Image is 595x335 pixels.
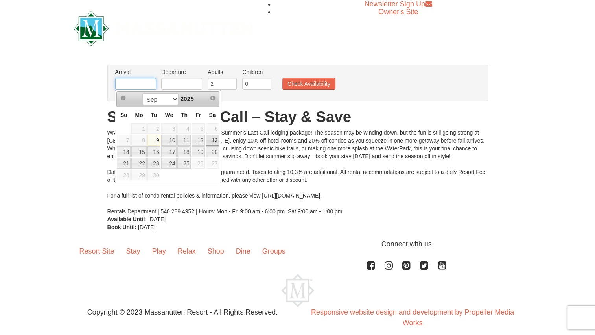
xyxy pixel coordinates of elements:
[161,134,177,146] td: available
[120,239,146,263] a: Stay
[256,239,291,263] a: Groups
[205,134,219,146] td: available
[135,112,143,118] span: Monday
[147,146,161,157] a: 16
[147,170,161,181] span: 30
[230,239,256,263] a: Dine
[107,109,488,125] h1: Summer’s Last Call – Stay & Save
[192,146,205,157] a: 19
[161,135,177,146] a: 10
[206,158,219,169] span: 27
[207,93,218,104] a: Next
[107,224,137,230] strong: Book Until:
[191,146,205,158] td: available
[147,146,161,158] td: available
[161,146,177,158] td: available
[191,123,205,135] td: unAvailable
[151,112,157,118] span: Tuesday
[177,134,191,146] td: available
[74,239,120,263] a: Resort Site
[242,68,271,76] label: Children
[191,134,205,146] td: available
[192,158,205,169] span: 26
[177,146,191,158] td: available
[177,157,191,169] td: available
[161,146,177,157] a: 17
[172,239,202,263] a: Relax
[117,170,131,181] span: 28
[161,158,177,169] a: 24
[181,112,188,118] span: Thursday
[192,123,205,134] span: 5
[311,308,514,327] a: Responsive website design and development by Propeller Media Works
[147,157,161,169] td: available
[120,112,127,118] span: Sunday
[117,158,131,169] a: 21
[147,158,161,169] a: 23
[282,78,335,90] button: Check Availability
[161,68,202,76] label: Departure
[131,170,146,181] span: 29
[177,123,191,134] span: 4
[118,93,129,104] a: Prev
[131,157,147,169] td: available
[74,18,254,37] a: Massanutten Resort
[191,157,205,169] td: unAvailable
[138,224,155,230] span: [DATE]
[165,112,173,118] span: Wednesday
[161,123,177,135] td: unAvailable
[177,123,191,135] td: unAvailable
[115,68,156,76] label: Arrival
[147,134,161,146] td: available
[378,8,418,16] a: Owner's Site
[205,157,219,169] td: unAvailable
[116,157,131,169] td: available
[116,134,131,146] td: unAvailable
[206,146,219,157] a: 20
[147,123,161,135] td: unAvailable
[177,146,191,157] a: 18
[148,216,166,222] span: [DATE]
[192,135,205,146] a: 12
[68,307,298,318] p: Copyright © 2023 Massanutten Resort - All Rights Reserved.
[131,169,147,181] td: unAvailable
[131,146,146,157] a: 15
[206,123,219,134] span: 6
[161,123,177,134] span: 3
[117,135,131,146] span: 7
[120,95,126,101] span: Prev
[74,11,254,46] img: Massanutten Resort Logo
[202,239,230,263] a: Shop
[74,239,522,250] p: Connect with us
[209,112,216,118] span: Saturday
[206,135,219,146] a: 13
[107,129,488,215] div: Wrap up your summer mountain-style with our Summer’s Last Call lodging package! The season may be...
[177,158,191,169] a: 25
[147,135,161,146] a: 9
[146,239,172,263] a: Play
[147,123,161,134] span: 2
[281,274,314,307] img: Massanutten Resort Logo
[161,157,177,169] td: available
[177,135,191,146] a: 11
[180,95,193,102] span: 2025
[107,216,147,222] strong: Available Until:
[117,146,131,157] a: 14
[208,68,237,76] label: Adults
[210,95,216,101] span: Next
[195,112,201,118] span: Friday
[205,123,219,135] td: unAvailable
[116,146,131,158] td: available
[131,134,147,146] td: unAvailable
[147,169,161,181] td: unAvailable
[131,146,147,158] td: available
[205,146,219,158] td: available
[131,135,146,146] span: 8
[131,123,146,134] span: 1
[131,123,147,135] td: unAvailable
[116,169,131,181] td: unAvailable
[131,158,146,169] a: 22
